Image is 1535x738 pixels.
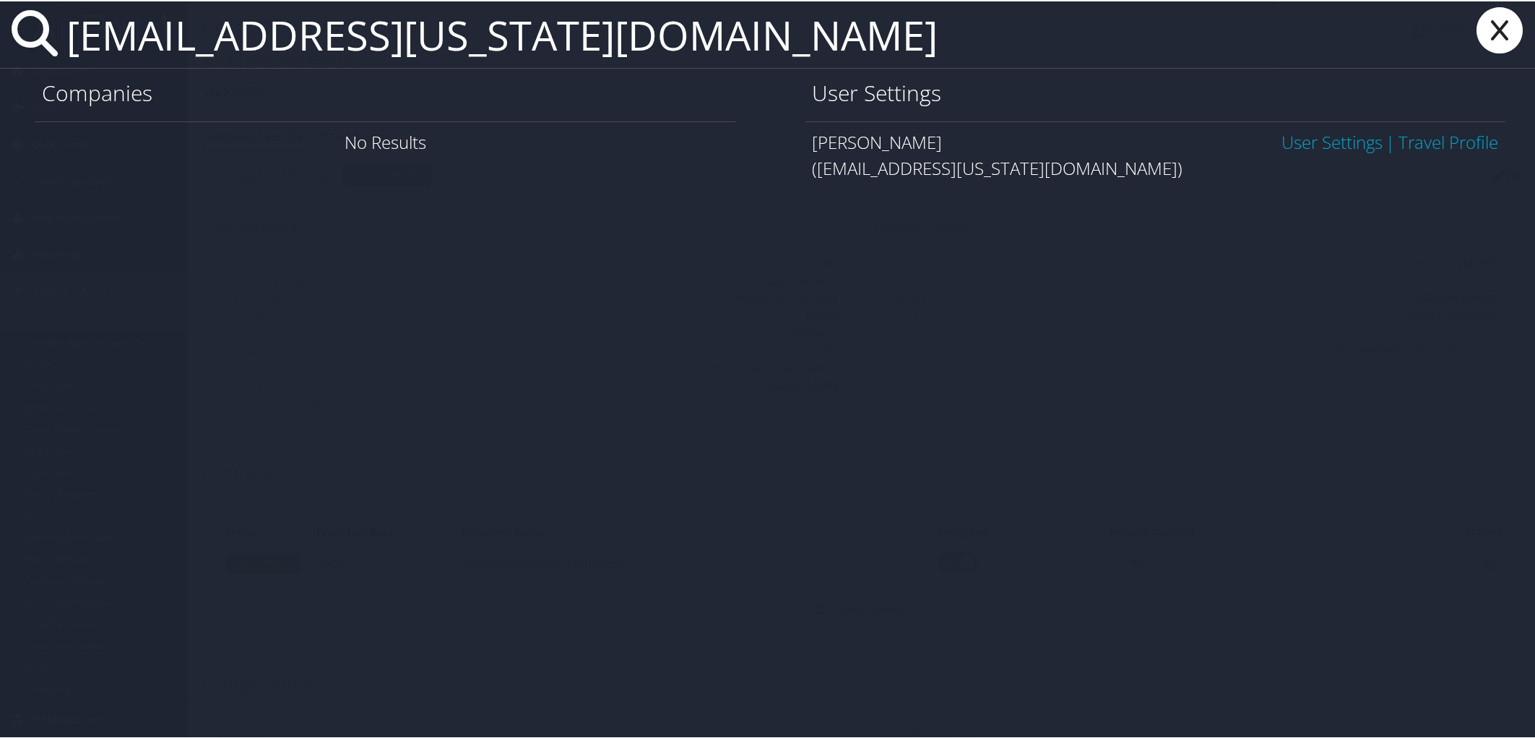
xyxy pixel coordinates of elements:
[813,154,1500,180] div: ([EMAIL_ADDRESS][US_STATE][DOMAIN_NAME])
[813,77,1500,107] h1: User Settings
[1399,129,1499,153] a: View OBT Profile
[813,129,943,153] span: [PERSON_NAME]
[42,77,729,107] h1: Companies
[35,120,736,161] div: No Results
[1383,129,1399,153] span: |
[1281,129,1383,153] a: User Settings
